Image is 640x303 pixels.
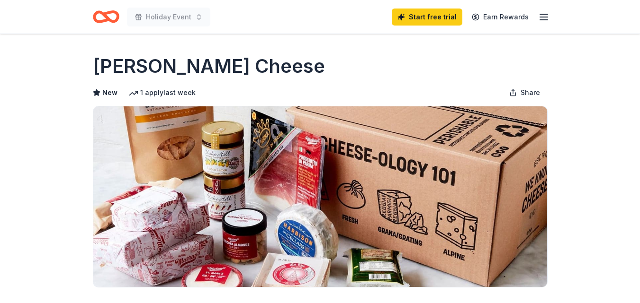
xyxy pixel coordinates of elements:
[146,11,191,23] span: Holiday Event
[102,87,117,98] span: New
[93,53,325,79] h1: [PERSON_NAME] Cheese
[93,106,547,287] img: Image for Murray's Cheese
[392,9,462,26] a: Start free trial
[129,87,196,98] div: 1 apply last week
[127,8,210,26] button: Holiday Event
[93,6,119,28] a: Home
[502,83,548,102] button: Share
[466,9,534,26] a: Earn Rewards
[521,87,540,98] span: Share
